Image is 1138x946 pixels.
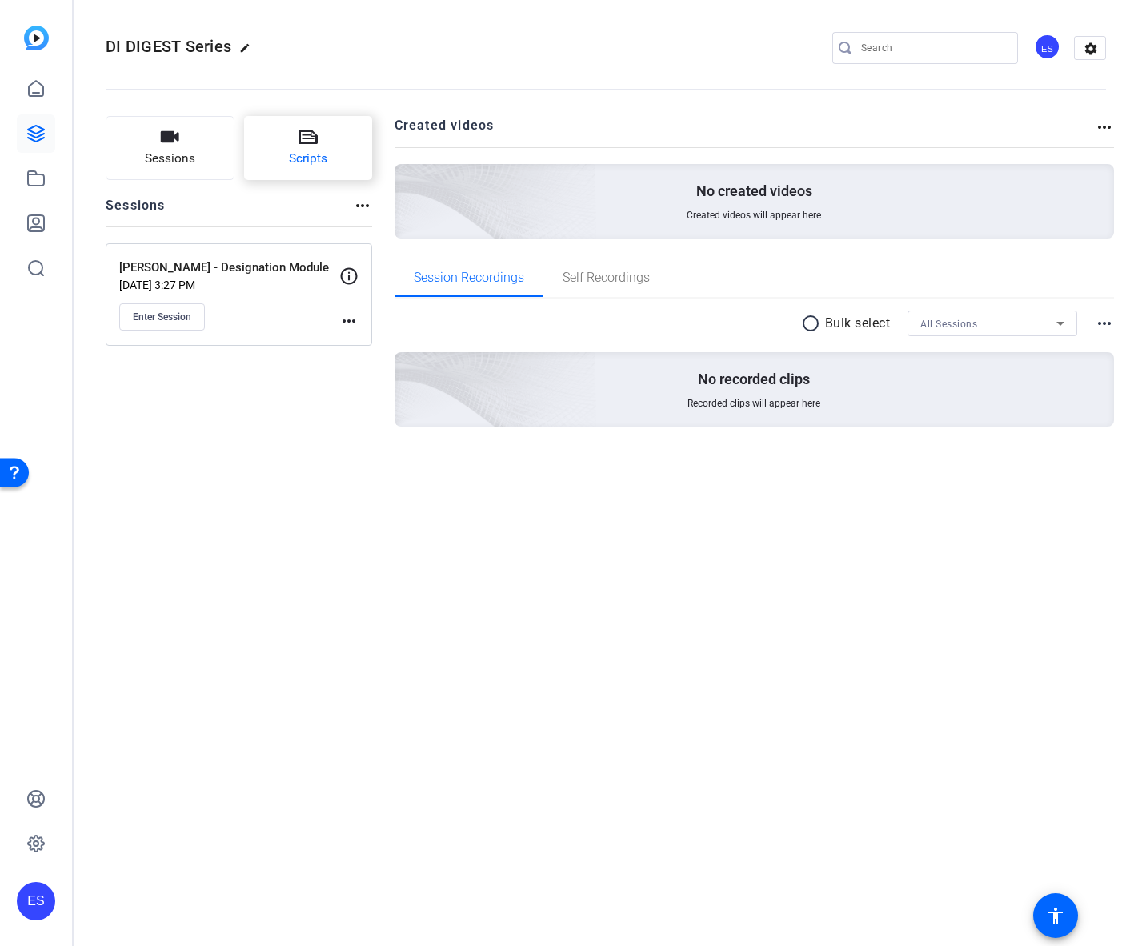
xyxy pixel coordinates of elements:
[106,37,231,56] span: DI DIGEST Series
[119,279,339,291] p: [DATE] 3:27 PM
[920,319,977,330] span: All Sessions
[339,311,359,331] mat-icon: more_horiz
[244,116,373,180] button: Scripts
[215,194,597,541] img: embarkstudio-empty-session.png
[215,6,597,353] img: Creted videos background
[1034,34,1062,62] ngx-avatar: Emily Scheiderer
[133,311,191,323] span: Enter Session
[289,150,327,168] span: Scripts
[687,209,821,222] span: Created videos will appear here
[696,182,812,201] p: No created videos
[1034,34,1060,60] div: ES
[1095,118,1114,137] mat-icon: more_horiz
[119,259,339,277] p: [PERSON_NAME] - Designation Module
[353,196,372,215] mat-icon: more_horiz
[414,271,524,284] span: Session Recordings
[17,882,55,920] div: ES
[1046,906,1065,925] mat-icon: accessibility
[698,370,810,389] p: No recorded clips
[801,314,825,333] mat-icon: radio_button_unchecked
[106,196,166,226] h2: Sessions
[24,26,49,50] img: blue-gradient.svg
[563,271,650,284] span: Self Recordings
[106,116,234,180] button: Sessions
[1075,37,1107,61] mat-icon: settings
[119,303,205,331] button: Enter Session
[239,42,258,62] mat-icon: edit
[687,397,820,410] span: Recorded clips will appear here
[395,116,1096,147] h2: Created videos
[861,38,1005,58] input: Search
[825,314,891,333] p: Bulk select
[145,150,195,168] span: Sessions
[1095,314,1114,333] mat-icon: more_horiz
